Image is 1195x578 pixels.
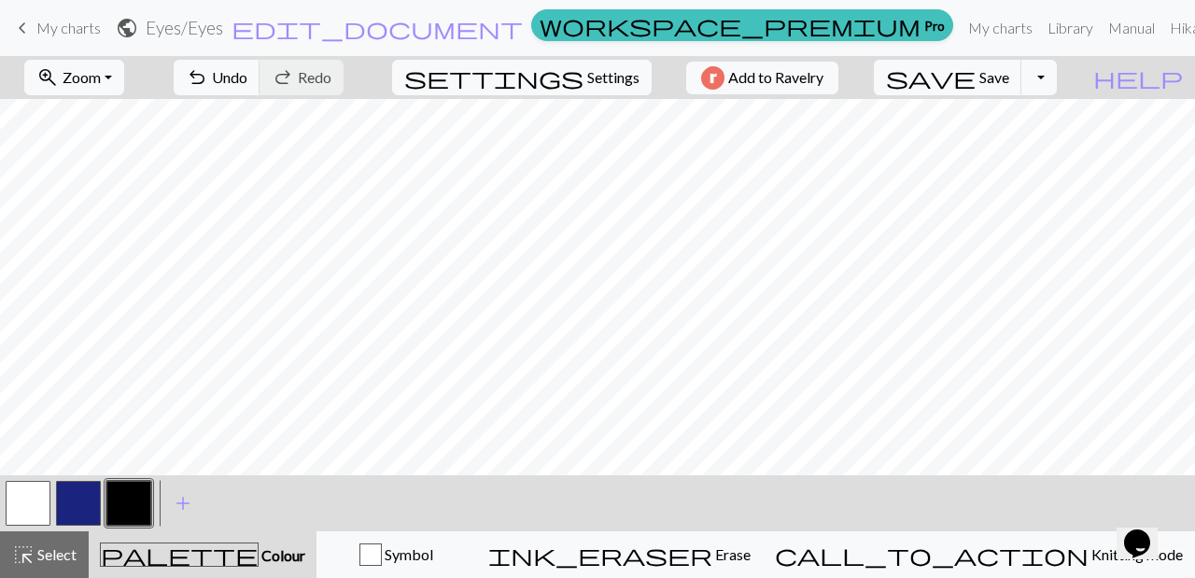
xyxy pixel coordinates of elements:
i: Settings [404,66,583,89]
button: Knitting mode [763,531,1195,578]
span: Zoom [63,68,101,86]
button: Save [874,60,1022,95]
span: keyboard_arrow_left [11,15,34,41]
span: call_to_action [775,542,1089,568]
a: My charts [961,9,1040,47]
span: My charts [36,19,101,36]
span: Settings [587,66,640,89]
button: Erase [476,531,763,578]
span: workspace_premium [540,12,921,38]
a: Pro [531,9,953,41]
button: Undo [174,60,260,95]
span: Add to Ravelry [728,66,823,90]
button: Add to Ravelry [686,62,838,94]
button: Zoom [24,60,124,95]
span: Save [979,68,1009,86]
span: Symbol [382,545,433,563]
button: Colour [89,531,316,578]
img: Ravelry [701,66,724,90]
h2: Eyes / Eyes [146,17,223,38]
span: zoom_in [36,64,59,91]
span: public [116,15,138,41]
a: Library [1040,9,1101,47]
span: edit_document [232,15,523,41]
a: My charts [11,12,101,44]
span: Colour [259,546,305,564]
span: settings [404,64,583,91]
span: palette [101,542,258,568]
span: Undo [212,68,247,86]
span: Knitting mode [1089,545,1183,563]
span: add [172,490,194,516]
span: help [1093,64,1183,91]
a: Manual [1101,9,1162,47]
span: highlight_alt [12,542,35,568]
span: ink_eraser [488,542,712,568]
button: SettingsSettings [392,60,652,95]
iframe: chat widget [1117,503,1176,559]
span: save [886,64,976,91]
span: Erase [712,545,751,563]
button: Symbol [316,531,476,578]
span: undo [186,64,208,91]
span: Select [35,545,77,563]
